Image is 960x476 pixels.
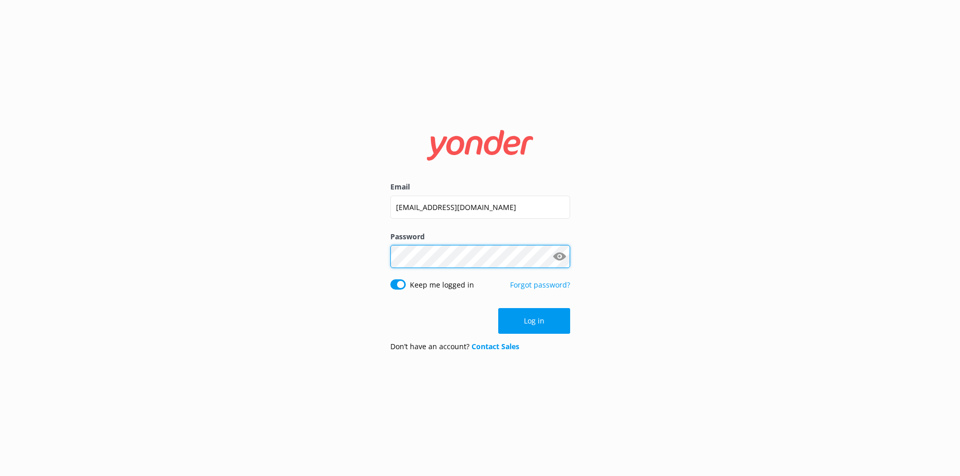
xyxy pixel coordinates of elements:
[390,181,570,193] label: Email
[472,341,519,351] a: Contact Sales
[390,341,519,352] p: Don’t have an account?
[390,231,570,242] label: Password
[550,246,570,267] button: Show password
[498,308,570,334] button: Log in
[390,196,570,219] input: user@emailaddress.com
[410,279,474,291] label: Keep me logged in
[510,280,570,290] a: Forgot password?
